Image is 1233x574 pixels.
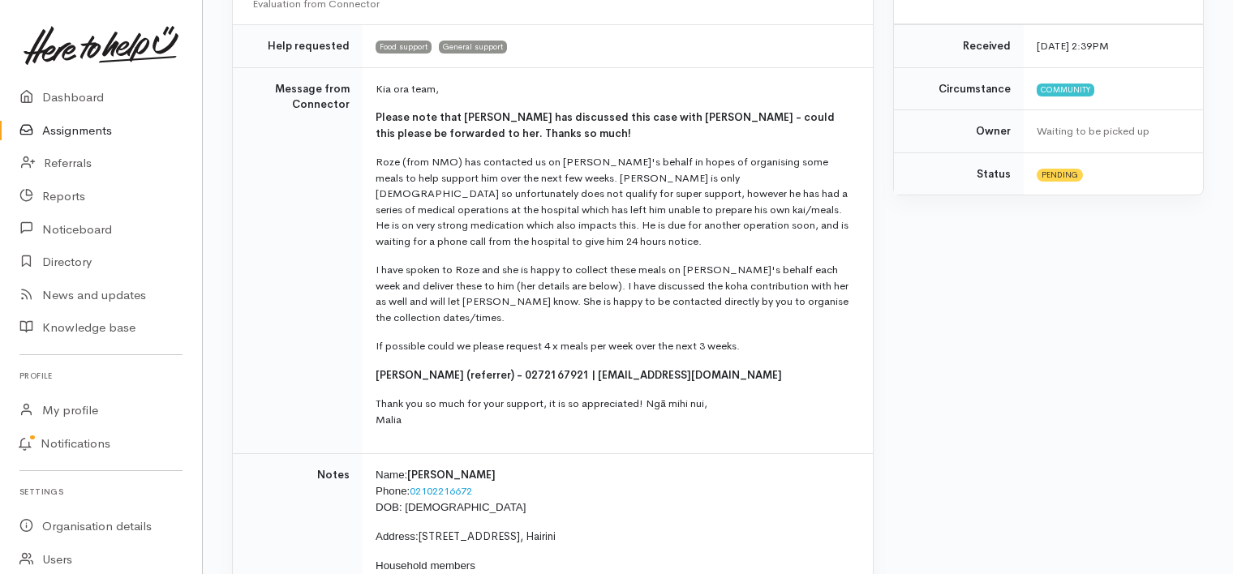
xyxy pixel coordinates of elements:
[376,469,407,481] span: Name:
[376,396,853,427] p: Thank you so much for your support, it is so appreciated! Ngā mihi nui, Malia
[376,154,853,249] p: Roze (from NMO) has contacted us on [PERSON_NAME]'s behalf in hopes of organising some meals to h...
[376,368,782,382] span: [PERSON_NAME] (referrer) - 0272167921 | [EMAIL_ADDRESS][DOMAIN_NAME]
[894,25,1024,68] td: Received
[376,262,853,325] p: I have spoken to Roze and she is happy to collect these meals on [PERSON_NAME]'s behalf each week...
[233,67,363,454] td: Message from Connector
[894,152,1024,195] td: Status
[439,41,507,54] span: General support
[894,110,1024,153] td: Owner
[233,25,363,68] td: Help requested
[407,468,496,482] span: [PERSON_NAME]
[376,338,853,354] p: If possible could we please request 4 x meals per week over the next 3 weeks.
[376,41,432,54] span: Food support
[376,81,853,97] p: Kia ora team,
[410,484,472,498] a: 02102216672
[894,67,1024,110] td: Circumstance
[1037,84,1094,96] span: Community
[419,529,556,543] span: [STREET_ADDRESS], Hairini
[19,365,183,387] h6: Profile
[1037,39,1109,53] time: [DATE] 2:39PM
[376,110,835,140] b: Please note that [PERSON_NAME] has discussed this case with [PERSON_NAME] - could this please be ...
[376,530,419,542] span: Address:
[376,501,526,513] span: DOB: [DEMOGRAPHIC_DATA]
[1037,169,1083,182] span: Pending
[1037,123,1184,139] div: Waiting to be picked up
[376,485,410,497] span: Phone:
[19,481,183,503] h6: Settings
